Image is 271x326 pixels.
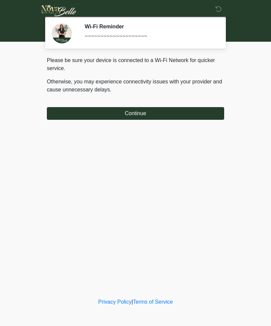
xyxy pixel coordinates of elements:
[40,5,78,16] img: Novabelle medspa Logo
[110,87,111,92] span: .
[133,299,173,305] a: Terms of Service
[47,56,224,72] p: Please be sure your device is connected to a Wi-Fi Network for quicker service.
[47,107,224,120] button: Continue
[131,299,133,305] a: |
[52,23,72,43] img: Agent Avatar
[47,78,224,94] p: Otherwise, you may experience connectivity issues with your provider and cause unnecessary delays
[85,32,214,40] div: ~~~~~~~~~~~~~~~~~~~~
[98,299,132,305] a: Privacy Policy
[85,23,214,30] h2: Wi-Fi Reminder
